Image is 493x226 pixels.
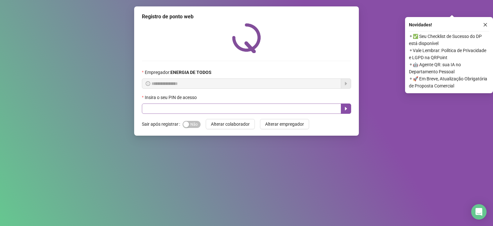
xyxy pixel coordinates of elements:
span: Empregador : [145,69,212,76]
label: Insira o seu PIN de acesso [142,94,201,101]
div: Open Intercom Messenger [471,204,487,220]
span: ⚬ Vale Lembrar: Política de Privacidade e LGPD na QRPoint [409,47,489,61]
span: close [483,23,488,27]
strong: ENERGIA DE TODOS [170,70,212,75]
span: info-circle [146,81,150,86]
span: ⚬ 🤖 Agente QR: sua IA no Departamento Pessoal [409,61,489,75]
span: Alterar empregador [265,121,304,128]
span: caret-right [343,106,349,111]
span: ⚬ 🚀 Em Breve, Atualização Obrigatória de Proposta Comercial [409,75,489,89]
button: Alterar empregador [260,119,309,129]
span: ⚬ ✅ Seu Checklist de Sucesso do DP está disponível [409,33,489,47]
div: Registro de ponto web [142,13,351,21]
span: Novidades ! [409,21,432,28]
img: QRPoint [232,23,261,53]
label: Sair após registrar [142,119,183,129]
span: Alterar colaborador [211,121,250,128]
button: Alterar colaborador [206,119,255,129]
